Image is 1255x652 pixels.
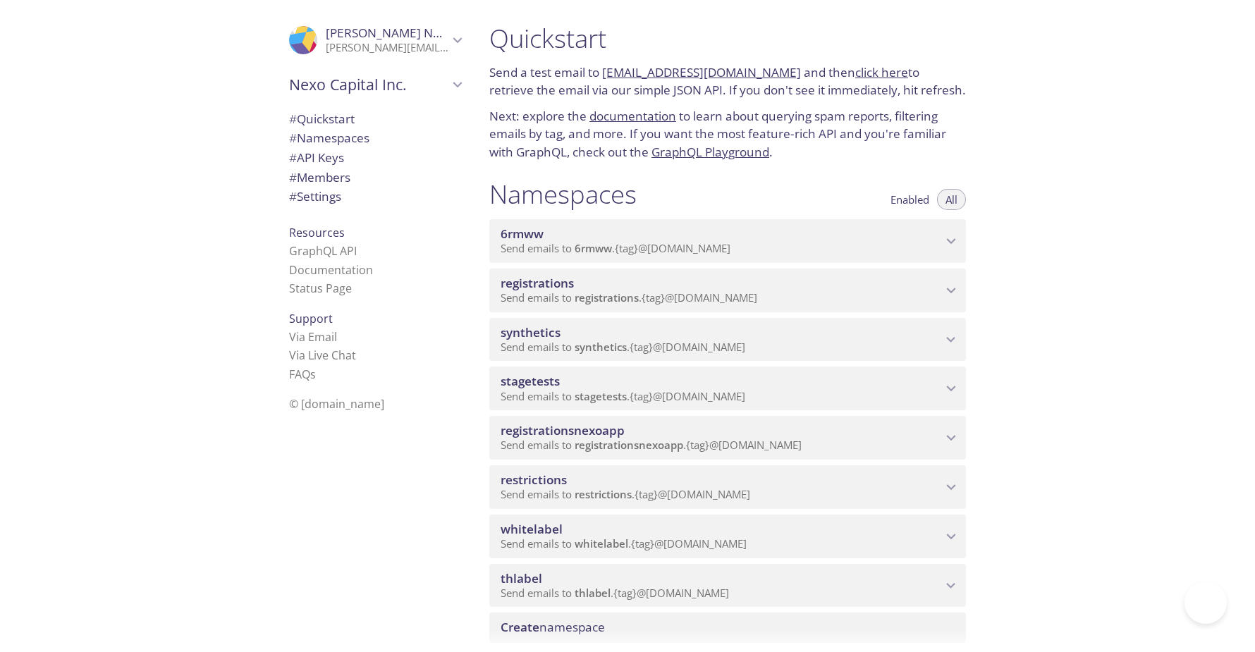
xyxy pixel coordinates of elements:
[489,465,966,509] div: restrictions namespace
[882,189,938,210] button: Enabled
[489,613,966,642] div: Create namespace
[489,178,637,210] h1: Namespaces
[489,564,966,608] div: thlabel namespace
[937,189,966,210] button: All
[310,367,316,382] span: s
[575,290,639,305] span: registrations
[501,290,757,305] span: Send emails to . {tag} @[DOMAIN_NAME]
[326,41,448,55] p: [PERSON_NAME][EMAIL_ADDRESS][DOMAIN_NAME]
[501,619,539,635] span: Create
[489,23,966,54] h1: Quickstart
[489,219,966,263] div: 6rmww namespace
[575,586,611,600] span: thlabel
[575,389,627,403] span: stagetests
[575,340,627,354] span: synthetics
[589,108,676,124] a: documentation
[501,373,560,389] span: stagetests
[278,17,472,63] div: Ekaterina Nedelina
[289,188,297,204] span: #
[289,111,297,127] span: #
[489,107,966,161] p: Next: explore the to learn about querying spam reports, filtering emails by tag, and more. If you...
[289,367,316,382] a: FAQ
[289,396,384,412] span: © [DOMAIN_NAME]
[489,63,966,99] p: Send a test email to and then to retrieve the email via our simple JSON API. If you don't see it ...
[575,487,632,501] span: restrictions
[489,367,966,410] div: stagetests namespace
[501,536,747,550] span: Send emails to . {tag} @[DOMAIN_NAME]
[289,111,355,127] span: Quickstart
[289,311,333,326] span: Support
[278,187,472,207] div: Team Settings
[289,169,297,185] span: #
[501,472,567,488] span: restrictions
[575,241,612,255] span: 6rmww
[278,168,472,187] div: Members
[501,487,750,501] span: Send emails to . {tag} @[DOMAIN_NAME]
[575,536,628,550] span: whitelabel
[501,324,561,340] span: synthetics
[289,225,345,240] span: Resources
[489,515,966,558] div: whitelabel namespace
[489,416,966,460] div: registrationsnexoapp namespace
[602,64,801,80] a: [EMAIL_ADDRESS][DOMAIN_NAME]
[501,438,802,452] span: Send emails to . {tag} @[DOMAIN_NAME]
[289,329,337,345] a: Via Email
[855,64,908,80] a: click here
[326,25,475,41] span: [PERSON_NAME] Nedelina
[501,241,730,255] span: Send emails to . {tag} @[DOMAIN_NAME]
[501,521,563,537] span: whitelabel
[289,188,341,204] span: Settings
[289,262,373,278] a: Documentation
[278,148,472,168] div: API Keys
[289,130,297,146] span: #
[289,243,357,259] a: GraphQL API
[489,318,966,362] div: synthetics namespace
[651,144,769,160] a: GraphQL Playground
[278,66,472,103] div: Nexo Capital Inc.
[489,269,966,312] div: registrations namespace
[501,226,544,242] span: 6rmww
[501,570,542,586] span: thlabel
[278,109,472,129] div: Quickstart
[289,281,352,296] a: Status Page
[289,149,297,166] span: #
[501,422,625,438] span: registrationsnexoapp
[501,586,729,600] span: Send emails to . {tag} @[DOMAIN_NAME]
[575,438,683,452] span: registrationsnexoapp
[289,130,369,146] span: Namespaces
[501,619,605,635] span: namespace
[278,128,472,148] div: Namespaces
[289,75,448,94] span: Nexo Capital Inc.
[501,389,745,403] span: Send emails to . {tag} @[DOMAIN_NAME]
[501,275,574,291] span: registrations
[289,169,350,185] span: Members
[289,347,356,363] a: Via Live Chat
[501,340,745,354] span: Send emails to . {tag} @[DOMAIN_NAME]
[289,149,344,166] span: API Keys
[1184,582,1227,624] iframe: Help Scout Beacon - Open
